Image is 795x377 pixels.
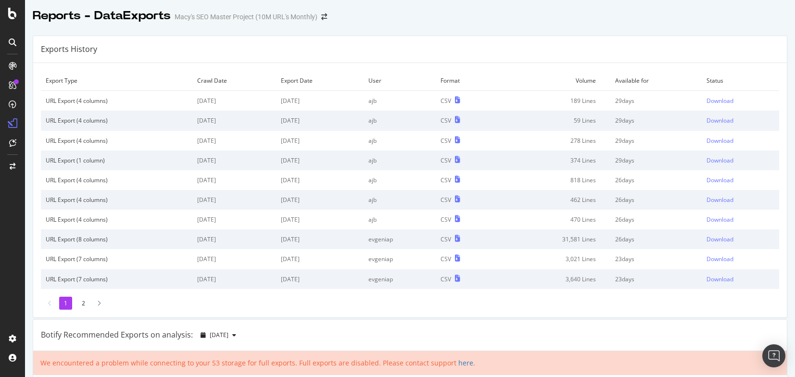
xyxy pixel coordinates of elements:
[498,151,610,170] td: 374 Lines
[192,210,276,229] td: [DATE]
[364,210,436,229] td: ajb
[77,297,90,310] li: 2
[364,249,436,269] td: evgeniap
[707,215,733,224] div: Download
[41,71,192,91] td: Export Type
[707,235,733,243] div: Download
[46,275,188,283] div: URL Export (7 columns)
[276,249,364,269] td: [DATE]
[192,71,276,91] td: Crawl Date
[707,97,774,105] a: Download
[321,13,327,20] div: arrow-right-arrow-left
[441,275,451,283] div: CSV
[192,249,276,269] td: [DATE]
[707,176,774,184] a: Download
[441,137,451,145] div: CSV
[46,97,188,105] div: URL Export (4 columns)
[364,111,436,130] td: ajb
[707,196,733,204] div: Download
[364,229,436,249] td: evgeniap
[276,111,364,130] td: [DATE]
[707,176,733,184] div: Download
[46,215,188,224] div: URL Export (4 columns)
[441,215,451,224] div: CSV
[610,229,702,249] td: 26 days
[33,8,171,24] div: Reports - DataExports
[364,91,436,111] td: ajb
[40,358,475,368] div: We encountered a problem while connecting to your S3 storage for full exports. Full exports are d...
[707,156,774,164] a: Download
[192,170,276,190] td: [DATE]
[46,176,188,184] div: URL Export (4 columns)
[210,331,228,339] span: 2025 Sep. 4th
[197,327,240,343] button: [DATE]
[707,116,733,125] div: Download
[610,71,702,91] td: Available for
[610,151,702,170] td: 29 days
[610,170,702,190] td: 26 days
[192,131,276,151] td: [DATE]
[41,44,97,55] div: Exports History
[441,255,451,263] div: CSV
[610,210,702,229] td: 26 days
[441,176,451,184] div: CSV
[276,71,364,91] td: Export Date
[364,151,436,170] td: ajb
[192,151,276,170] td: [DATE]
[707,196,774,204] a: Download
[498,190,610,210] td: 462 Lines
[364,71,436,91] td: User
[192,190,276,210] td: [DATE]
[610,249,702,269] td: 23 days
[498,269,610,289] td: 3,640 Lines
[707,275,733,283] div: Download
[441,116,451,125] div: CSV
[498,71,610,91] td: Volume
[276,131,364,151] td: [DATE]
[762,344,785,367] div: Open Intercom Messenger
[364,170,436,190] td: ajb
[46,196,188,204] div: URL Export (4 columns)
[441,235,451,243] div: CSV
[276,151,364,170] td: [DATE]
[441,97,451,105] div: CSV
[707,255,733,263] div: Download
[610,131,702,151] td: 29 days
[498,111,610,130] td: 59 Lines
[364,269,436,289] td: evgeniap
[610,190,702,210] td: 26 days
[192,91,276,111] td: [DATE]
[610,91,702,111] td: 29 days
[46,255,188,263] div: URL Export (7 columns)
[707,255,774,263] a: Download
[46,116,188,125] div: URL Export (4 columns)
[276,229,364,249] td: [DATE]
[192,269,276,289] td: [DATE]
[276,91,364,111] td: [DATE]
[610,269,702,289] td: 23 days
[498,131,610,151] td: 278 Lines
[707,137,733,145] div: Download
[276,210,364,229] td: [DATE]
[707,156,733,164] div: Download
[276,170,364,190] td: [DATE]
[46,235,188,243] div: URL Export (8 columns)
[707,275,774,283] a: Download
[192,229,276,249] td: [DATE]
[276,269,364,289] td: [DATE]
[46,156,188,164] div: URL Export (1 column)
[175,12,317,22] div: Macy's SEO Master Project (10M URL's Monthly)
[498,229,610,249] td: 31,581 Lines
[702,71,779,91] td: Status
[436,71,498,91] td: Format
[498,170,610,190] td: 818 Lines
[364,190,436,210] td: ajb
[276,190,364,210] td: [DATE]
[707,97,733,105] div: Download
[498,91,610,111] td: 189 Lines
[498,210,610,229] td: 470 Lines
[707,235,774,243] a: Download
[441,156,451,164] div: CSV
[707,137,774,145] a: Download
[192,111,276,130] td: [DATE]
